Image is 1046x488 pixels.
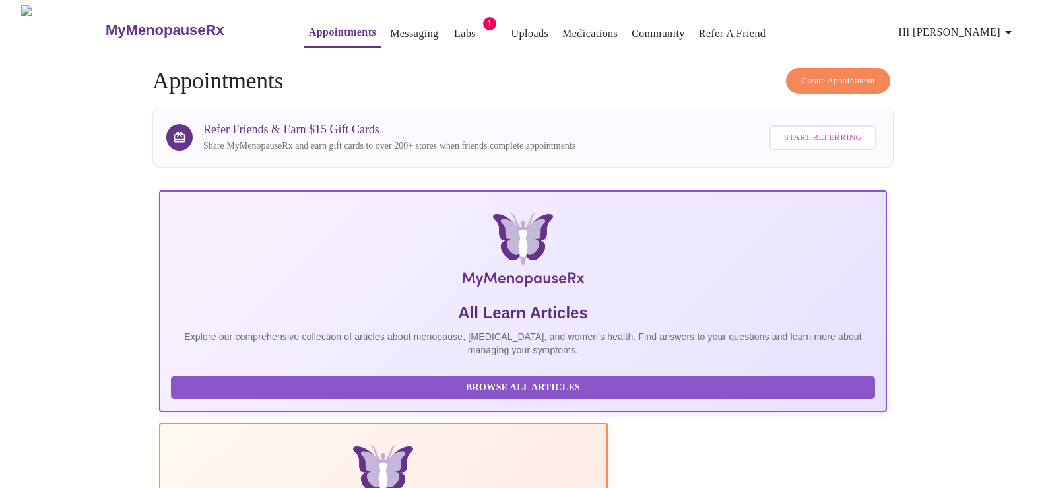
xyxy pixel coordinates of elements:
a: Start Referring [766,119,880,157]
a: Uploads [511,24,549,43]
a: Labs [454,24,476,43]
button: Hi [PERSON_NAME] [894,19,1022,46]
span: Hi [PERSON_NAME] [899,23,1016,42]
span: Create Appointment [801,73,875,88]
a: Appointments [309,23,376,42]
button: Messaging [385,20,443,47]
button: Browse All Articles [171,376,875,400]
button: Create Appointment [786,68,890,94]
button: Uploads [506,20,554,47]
h4: Appointments [152,68,894,94]
button: Community [626,20,690,47]
span: 1 [483,17,496,30]
a: Browse All Articles [171,381,878,392]
button: Medications [557,20,623,47]
h3: MyMenopauseRx [106,22,224,39]
h3: Refer Friends & Earn $15 Gift Cards [203,123,575,137]
img: MyMenopauseRx Logo [280,213,766,292]
p: Explore our comprehensive collection of articles about menopause, [MEDICAL_DATA], and women's hea... [171,330,875,357]
a: Messaging [390,24,438,43]
a: Community [632,24,685,43]
p: Share MyMenopauseRx and earn gift cards to over 200+ stores when friends complete appointments [203,139,575,153]
a: MyMenopauseRx [104,7,277,53]
button: Labs [444,20,486,47]
h5: All Learn Articles [171,302,875,324]
img: MyMenopauseRx Logo [21,5,104,55]
a: Refer a Friend [699,24,766,43]
button: Appointments [304,19,381,48]
button: Refer a Friend [694,20,771,47]
span: Start Referring [784,130,862,145]
span: Browse All Articles [184,380,862,396]
a: Medications [562,24,618,43]
button: Start Referring [769,125,876,150]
